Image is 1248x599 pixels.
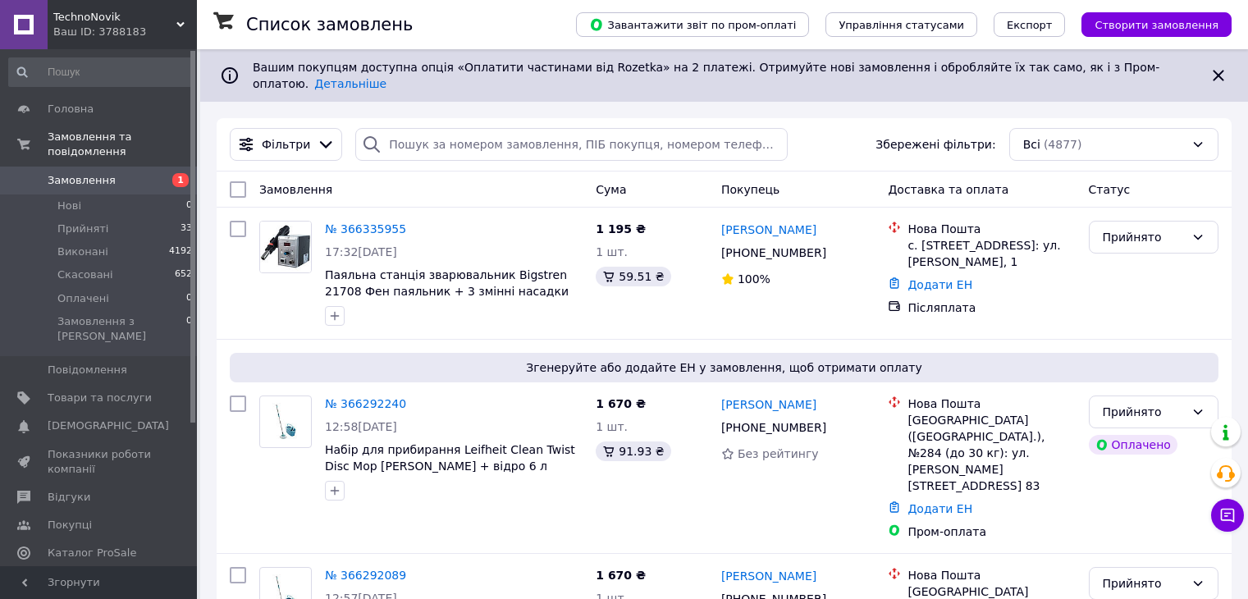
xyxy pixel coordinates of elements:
[186,291,192,306] span: 0
[57,291,109,306] span: Оплачені
[260,403,311,441] img: Фото товару
[325,245,397,258] span: 17:32[DATE]
[907,237,1075,270] div: с. [STREET_ADDRESS]: ул. [PERSON_NAME], 1
[1081,12,1232,37] button: Створити замовлення
[48,490,90,505] span: Відгуки
[325,268,569,298] a: Паяльна станція зварювальник Bigstren 21708 Фен паяльник + 3 змінні насадки
[596,183,626,196] span: Cума
[576,12,809,37] button: Завантажити звіт по пром-оплаті
[53,10,176,25] span: TechnoNovik
[907,567,1075,583] div: Нова Пошта
[907,396,1075,412] div: Нова Пошта
[721,568,816,584] a: [PERSON_NAME]
[355,128,788,161] input: Пошук за номером замовлення, ПІБ покупця, номером телефону, Email, номером накладної
[262,136,310,153] span: Фільтри
[875,136,995,153] span: Збережені фільтри:
[172,173,189,187] span: 1
[48,130,197,159] span: Замовлення та повідомлення
[57,314,186,344] span: Замовлення з [PERSON_NAME]
[1007,19,1053,31] span: Експорт
[48,391,152,405] span: Товари та послуги
[907,502,972,515] a: Додати ЕН
[596,441,670,461] div: 91.93 ₴
[1103,228,1185,246] div: Прийнято
[53,25,197,39] div: Ваш ID: 3788183
[259,183,332,196] span: Замовлення
[48,447,152,477] span: Показники роботи компанії
[907,412,1075,494] div: [GEOGRAPHIC_DATA] ([GEOGRAPHIC_DATA].), №284 (до 30 кг): ул. [PERSON_NAME][STREET_ADDRESS] 83
[325,420,397,433] span: 12:58[DATE]
[994,12,1066,37] button: Експорт
[1065,17,1232,30] a: Створити замовлення
[596,397,646,410] span: 1 670 ₴
[314,77,386,90] a: Детальніше
[57,222,108,236] span: Прийняті
[186,314,192,344] span: 0
[718,241,830,264] div: [PHONE_NUMBER]
[246,15,413,34] h1: Список замовлень
[325,569,406,582] a: № 366292089
[259,396,312,448] a: Фото товару
[721,396,816,413] a: [PERSON_NAME]
[57,245,108,259] span: Виконані
[718,416,830,439] div: [PHONE_NUMBER]
[596,222,646,235] span: 1 195 ₴
[596,569,646,582] span: 1 670 ₴
[1103,574,1185,592] div: Прийнято
[596,245,628,258] span: 1 шт.
[325,397,406,410] a: № 366292240
[738,272,770,286] span: 100%
[48,102,94,117] span: Головна
[57,267,113,282] span: Скасовані
[325,222,406,235] a: № 366335955
[236,359,1212,376] span: Згенеруйте або додайте ЕН у замовлення, щоб отримати оплату
[48,363,127,377] span: Повідомлення
[325,443,575,473] a: Набір для прибирання Leifheit Clean Twist Disc Mop [PERSON_NAME] + відро 6 л
[1095,19,1218,31] span: Створити замовлення
[169,245,192,259] span: 4192
[738,447,819,460] span: Без рейтингу
[1089,435,1177,455] div: Оплачено
[1023,136,1040,153] span: Всі
[48,418,169,433] span: [DEMOGRAPHIC_DATA]
[907,278,972,291] a: Додати ЕН
[181,222,192,236] span: 33
[8,57,194,87] input: Пошук
[721,183,779,196] span: Покупець
[888,183,1008,196] span: Доставка та оплата
[259,221,312,273] a: Фото товару
[907,299,1075,316] div: Післяплата
[721,222,816,238] a: [PERSON_NAME]
[260,222,311,272] img: Фото товару
[48,518,92,533] span: Покупці
[175,267,192,282] span: 652
[253,61,1159,90] span: Вашим покупцям доступна опція «Оплатити частинами від Rozetka» на 2 платежі. Отримуйте нові замов...
[1103,403,1185,421] div: Прийнято
[589,17,796,32] span: Завантажити звіт по пром-оплаті
[907,221,1075,237] div: Нова Пошта
[1089,183,1131,196] span: Статус
[48,546,136,560] span: Каталог ProSale
[839,19,964,31] span: Управління статусами
[596,267,670,286] div: 59.51 ₴
[186,199,192,213] span: 0
[907,524,1075,540] div: Пром-оплата
[48,173,116,188] span: Замовлення
[825,12,977,37] button: Управління статусами
[1044,138,1082,151] span: (4877)
[1211,499,1244,532] button: Чат з покупцем
[57,199,81,213] span: Нові
[596,420,628,433] span: 1 шт.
